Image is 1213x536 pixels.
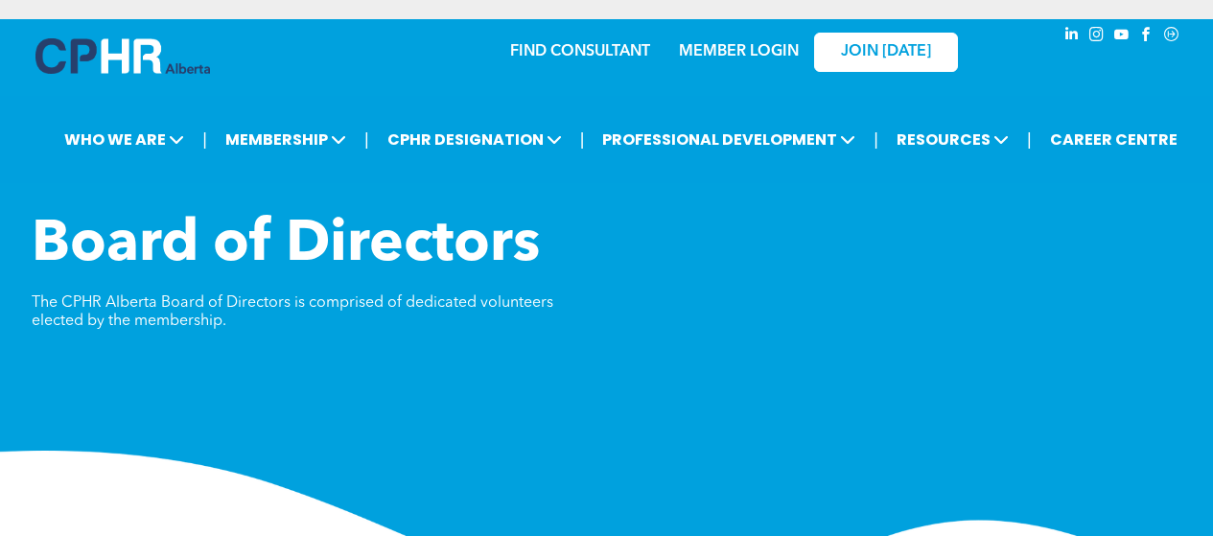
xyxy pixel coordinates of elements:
[220,122,352,157] span: MEMBERSHIP
[580,120,585,159] li: |
[679,44,799,59] a: MEMBER LOGIN
[202,120,207,159] li: |
[841,43,931,61] span: JOIN [DATE]
[1044,122,1183,157] a: CAREER CENTRE
[1161,24,1182,50] a: Social network
[874,120,878,159] li: |
[32,295,553,329] span: The CPHR Alberta Board of Directors is comprised of dedicated volunteers elected by the membership.
[814,33,958,72] a: JOIN [DATE]
[35,38,210,74] img: A blue and white logo for cp alberta
[32,217,540,274] span: Board of Directors
[510,44,650,59] a: FIND CONSULTANT
[364,120,369,159] li: |
[1027,120,1032,159] li: |
[58,122,190,157] span: WHO WE ARE
[1136,24,1157,50] a: facebook
[1061,24,1083,50] a: linkedin
[1111,24,1132,50] a: youtube
[891,122,1015,157] span: RESOURCES
[596,122,861,157] span: PROFESSIONAL DEVELOPMENT
[382,122,568,157] span: CPHR DESIGNATION
[1086,24,1108,50] a: instagram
